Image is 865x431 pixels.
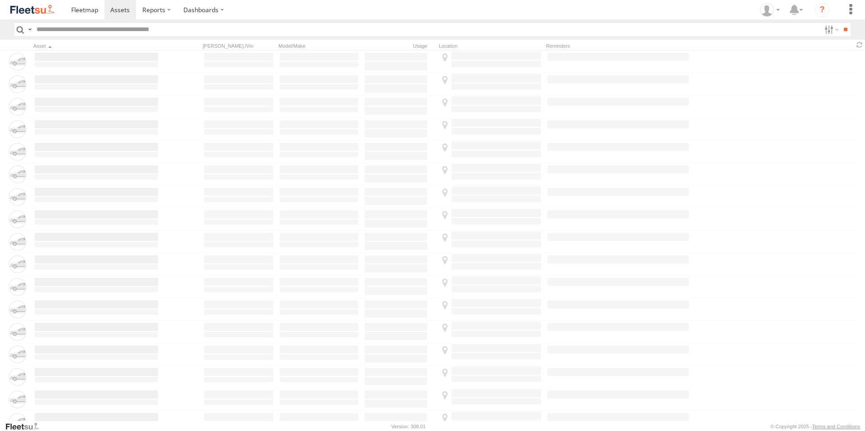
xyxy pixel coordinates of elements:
[815,3,829,17] i: ?
[363,43,435,49] div: Usage
[821,23,840,36] label: Search Filter Options
[439,43,542,49] div: Location
[33,43,159,49] div: Click to Sort
[9,4,56,16] img: fleetsu-logo-horizontal.svg
[392,424,426,429] div: Version: 308.01
[757,3,783,17] div: Wayne Betts
[546,43,690,49] div: Reminders
[5,422,46,431] a: Visit our Website
[854,41,865,49] span: Refresh
[203,43,275,49] div: [PERSON_NAME]./Vin
[278,43,360,49] div: Model/Make
[770,424,860,429] div: © Copyright 2025 -
[812,424,860,429] a: Terms and Conditions
[26,23,33,36] label: Search Query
